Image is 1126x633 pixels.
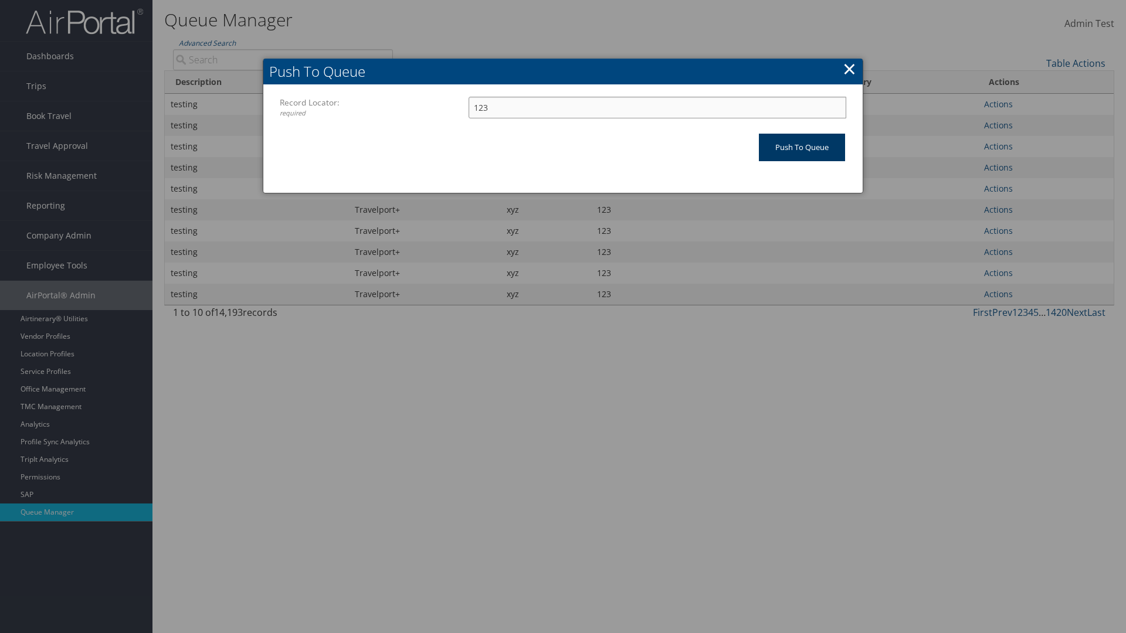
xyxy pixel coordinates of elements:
a: × [843,57,856,80]
input: Push To Queue [759,134,845,161]
input: Enter the Record Locator [469,97,846,118]
label: Record Locator: [280,97,469,118]
h2: Push To Queue [263,59,863,84]
div: required [280,108,469,118]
